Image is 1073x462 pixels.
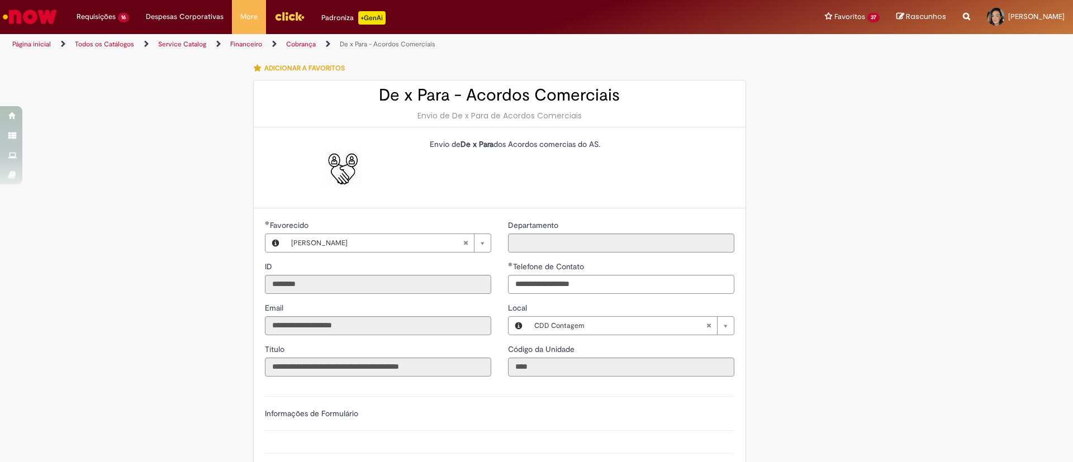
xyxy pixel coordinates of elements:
[325,150,361,185] img: De x Para - Acordos Comerciais
[8,34,707,55] ul: Trilhas de página
[509,317,529,335] button: Local, Visualizar este registro CDD Contagem
[253,56,351,80] button: Adicionar a Favoritos
[265,316,491,335] input: Email
[264,64,345,73] span: Adicionar a Favoritos
[265,344,287,355] label: Somente leitura - Título
[265,221,270,225] span: Obrigatório Preenchido
[12,40,51,49] a: Página inicial
[834,11,865,22] span: Favoritos
[508,220,561,231] label: Somente leitura - Departamento
[508,275,734,294] input: Telefone de Contato
[265,358,491,377] input: Título
[508,262,513,266] span: Obrigatório Preenchido
[508,358,734,377] input: Código da Unidade
[291,234,463,252] span: [PERSON_NAME]
[265,408,358,418] label: Informações de Formulário
[240,11,258,22] span: More
[700,317,717,335] abbr: Limpar campo Local
[430,139,726,150] p: Envio de dos Acordos comercias do AS.
[77,11,116,22] span: Requisições
[286,40,316,49] a: Cobrança
[274,8,305,25] img: click_logo_yellow_360x200.png
[1,6,59,28] img: ServiceNow
[270,220,311,230] span: Necessários - Favorecido
[534,317,706,335] span: CDD Contagem
[118,13,129,22] span: 16
[265,302,286,313] label: Somente leitura - Email
[513,261,586,272] span: Telefone de Contato
[508,220,561,230] span: Somente leitura - Departamento
[286,234,491,252] a: [PERSON_NAME]Limpar campo Favorecido
[358,11,386,25] p: +GenAi
[906,11,946,22] span: Rascunhos
[265,234,286,252] button: Favorecido, Visualizar este registro Barbara Caroline Ferreira Rodrigues
[1008,12,1065,21] span: [PERSON_NAME]
[457,234,474,252] abbr: Limpar campo Favorecido
[146,11,224,22] span: Despesas Corporativas
[230,40,262,49] a: Financeiro
[265,110,734,121] div: Envio de De x Para de Acordos Comerciais
[867,13,880,22] span: 37
[158,40,206,49] a: Service Catalog
[508,303,529,313] span: Local
[265,86,734,104] h2: De x Para - Acordos Comerciais
[265,344,287,354] span: Somente leitura - Título
[75,40,134,49] a: Todos os Catálogos
[896,12,946,22] a: Rascunhos
[321,11,386,25] div: Padroniza
[340,40,435,49] a: De x Para - Acordos Comerciais
[508,234,734,253] input: Departamento
[508,344,577,355] label: Somente leitura - Código da Unidade
[508,344,577,354] span: Somente leitura - Código da Unidade
[265,303,286,313] span: Somente leitura - Email
[265,275,491,294] input: ID
[265,261,274,272] label: Somente leitura - ID
[460,139,493,149] strong: De x Para
[529,317,734,335] a: CDD ContagemLimpar campo Local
